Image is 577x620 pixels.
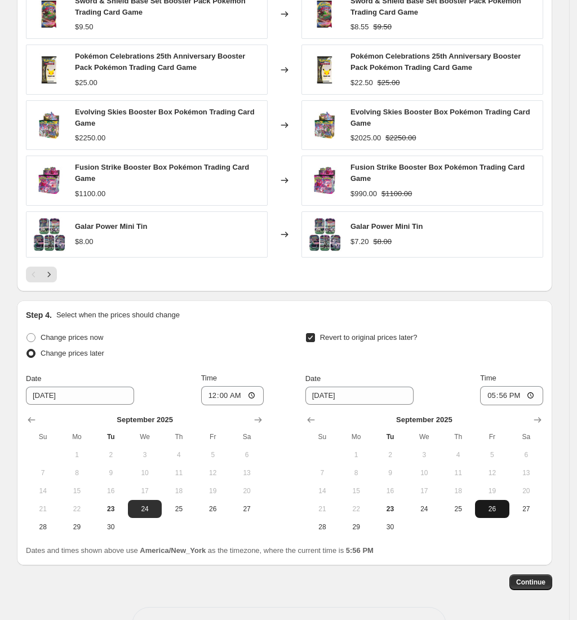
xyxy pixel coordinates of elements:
span: 24 [132,504,157,513]
span: Revert to original prices later? [320,333,418,342]
button: Saturday September 13 2025 [509,464,543,482]
span: 23 [378,504,402,513]
span: 13 [234,468,259,477]
span: Fr [480,432,504,441]
span: 11 [166,468,191,477]
strike: $8.00 [374,236,392,247]
span: Time [480,374,496,382]
span: 3 [412,450,437,459]
span: 7 [30,468,55,477]
span: Pokémon Celebrations 25th Anniversary Booster Pack Pokémon Trading Card Game [350,52,521,72]
button: Saturday September 6 2025 [509,446,543,464]
span: 11 [446,468,471,477]
span: 29 [64,522,89,532]
button: Friday September 5 2025 [475,446,509,464]
span: Date [26,374,41,383]
span: 27 [514,504,539,513]
span: 27 [234,504,259,513]
span: 19 [201,486,225,495]
span: Pokémon Celebrations 25th Anniversary Booster Pack Pokémon Trading Card Game [75,52,245,72]
th: Friday [475,428,509,446]
span: Galar Power Mini Tin [75,222,147,231]
span: 14 [310,486,335,495]
span: 22 [64,504,89,513]
p: Select when the prices should change [56,309,180,321]
button: Sunday September 28 2025 [26,518,60,536]
span: Evolving Skies Booster Box Pokémon Trading Card Game [350,108,530,127]
span: Tu [99,432,123,441]
button: Next [41,267,57,282]
span: 17 [412,486,437,495]
strike: $25.00 [378,77,400,88]
span: 9 [99,468,123,477]
span: 28 [30,522,55,532]
span: 16 [378,486,402,495]
button: Wednesday September 17 2025 [128,482,162,500]
th: Friday [196,428,230,446]
div: $22.50 [350,77,373,88]
span: Change prices now [41,333,103,342]
span: We [132,432,157,441]
span: Th [166,432,191,441]
span: 29 [344,522,369,532]
img: 9dc4f787-original_80x.jpg [308,163,341,197]
button: Friday September 26 2025 [475,500,509,518]
span: 30 [99,522,123,532]
span: 26 [480,504,504,513]
span: 22 [344,504,369,513]
img: 9dc4f787-original_80x.jpg [32,163,66,197]
button: Tuesday September 30 2025 [94,518,128,536]
button: Friday September 19 2025 [196,482,230,500]
th: Wednesday [128,428,162,446]
button: Friday September 26 2025 [196,500,230,518]
button: Show previous month, August 2025 [24,412,39,428]
strike: $2250.00 [385,132,416,144]
div: $7.20 [350,236,369,247]
button: Wednesday September 3 2025 [128,446,162,464]
span: 16 [99,486,123,495]
th: Wednesday [407,428,441,446]
div: $2250.00 [75,132,105,144]
button: Monday September 8 2025 [60,464,94,482]
button: Today Tuesday September 23 2025 [373,500,407,518]
span: 25 [446,504,471,513]
span: 4 [446,450,471,459]
button: Thursday September 25 2025 [162,500,196,518]
span: 15 [64,486,89,495]
th: Thursday [441,428,475,446]
img: 1d4c5489-original_80x.jpg [308,218,341,251]
button: Saturday September 20 2025 [509,482,543,500]
span: 21 [310,504,335,513]
span: Fusion Strike Booster Box Pokémon Trading Card Game [75,163,249,183]
button: Saturday September 27 2025 [509,500,543,518]
span: Th [446,432,471,441]
div: $25.00 [75,77,97,88]
span: 2 [378,450,402,459]
span: Date [305,374,321,383]
span: We [412,432,437,441]
span: 12 [480,468,504,477]
span: 30 [378,522,402,532]
strike: $1100.00 [381,188,412,200]
button: Monday September 29 2025 [60,518,94,536]
input: 12:00 [201,386,264,405]
button: Thursday September 11 2025 [441,464,475,482]
span: 20 [234,486,259,495]
span: 10 [132,468,157,477]
span: 18 [446,486,471,495]
span: 19 [480,486,504,495]
button: Friday September 5 2025 [196,446,230,464]
b: 5:56 PM [346,546,374,555]
th: Monday [60,428,94,446]
div: $990.00 [350,188,377,200]
img: 1d4c5489-original_80x.jpg [32,218,66,251]
img: B5BBAD7B-F43E-49FF-9AB9-7B54F4E9BFC3_80x.jpg [32,53,66,87]
span: Change prices later [41,349,104,357]
button: Saturday September 13 2025 [230,464,264,482]
span: 28 [310,522,335,532]
span: 18 [166,486,191,495]
div: $8.00 [75,236,94,247]
th: Tuesday [373,428,407,446]
span: 5 [201,450,225,459]
button: Friday September 19 2025 [475,482,509,500]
